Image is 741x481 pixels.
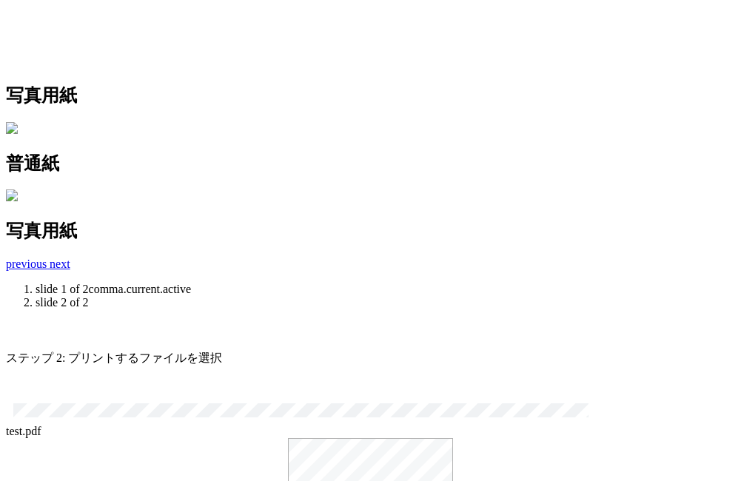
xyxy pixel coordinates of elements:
a: next [50,258,70,270]
tip-tip: test.pdf [6,425,41,437]
span: ステップ 2: プリントするファイルを選択 [6,351,222,364]
span: slide 1 of 2 [36,283,191,295]
a: previous [6,258,50,270]
h2: 普通紙 [6,152,735,175]
h2: 写真用紙 [6,84,735,107]
h2: 写真用紙 [6,219,735,243]
span: slide 2 of 2 [36,296,89,309]
span: previous [6,258,47,270]
img: plain-paper.png [6,122,18,134]
span: comma.current.active [89,283,192,295]
img: photo-paper.png [6,189,18,201]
